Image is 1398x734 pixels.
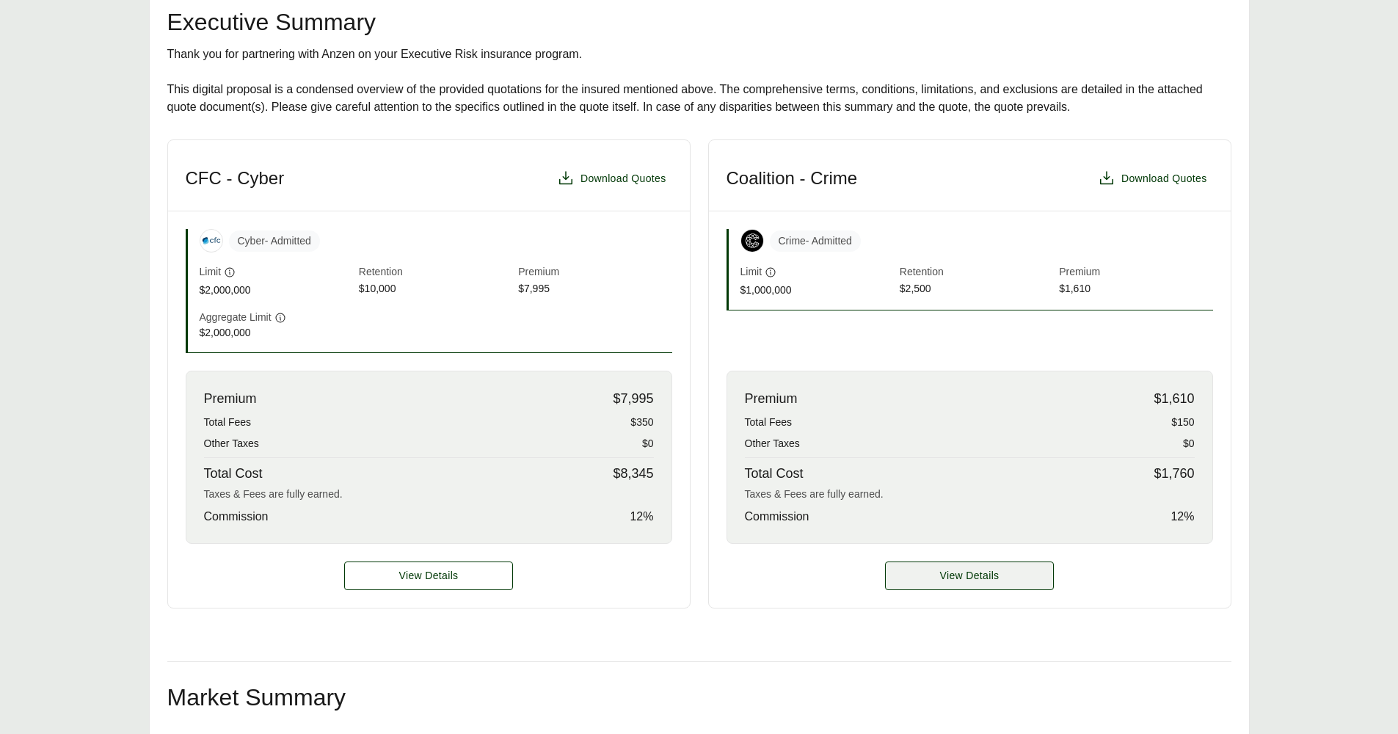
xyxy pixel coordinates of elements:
[940,568,1000,584] span: View Details
[204,415,252,430] span: Total Fees
[770,230,861,252] span: Crime - Admitted
[200,310,272,325] span: Aggregate Limit
[613,464,653,484] span: $8,345
[885,562,1054,590] button: View Details
[200,283,353,298] span: $2,000,000
[740,283,894,298] span: $1,000,000
[200,325,353,341] span: $2,000,000
[745,487,1195,502] div: Taxes & Fees are fully earned.
[551,164,672,193] button: Download Quotes
[186,167,285,189] h3: CFC - Cyber
[344,562,513,590] button: View Details
[204,508,269,526] span: Commission
[1121,171,1207,186] span: Download Quotes
[200,264,222,280] span: Limit
[167,686,1231,709] h2: Market Summary
[200,230,222,252] img: CFC
[745,436,800,451] span: Other Taxes
[642,436,654,451] span: $0
[518,264,671,281] span: Premium
[1059,281,1212,298] span: $1,610
[204,487,654,502] div: Taxes & Fees are fully earned.
[741,230,763,252] img: Coalition
[885,562,1054,590] a: Coalition - Crime details
[167,46,1231,116] div: Thank you for partnering with Anzen on your Executive Risk insurance program. This digital propos...
[745,464,804,484] span: Total Cost
[1183,436,1195,451] span: $0
[399,568,459,584] span: View Details
[229,230,320,252] span: Cyber - Admitted
[359,264,512,281] span: Retention
[1171,508,1194,526] span: 12 %
[613,389,653,409] span: $7,995
[745,389,798,409] span: Premium
[167,10,1231,34] h2: Executive Summary
[1092,164,1213,193] button: Download Quotes
[727,167,858,189] h3: Coalition - Crime
[359,281,512,298] span: $10,000
[580,171,666,186] span: Download Quotes
[745,415,793,430] span: Total Fees
[630,415,653,430] span: $350
[204,464,263,484] span: Total Cost
[1059,264,1212,281] span: Premium
[900,264,1053,281] span: Retention
[1171,415,1194,430] span: $150
[518,281,671,298] span: $7,995
[630,508,653,526] span: 12 %
[1154,389,1194,409] span: $1,610
[204,389,257,409] span: Premium
[344,562,513,590] a: CFC - Cyber details
[204,436,259,451] span: Other Taxes
[900,281,1053,298] span: $2,500
[740,264,762,280] span: Limit
[1154,464,1194,484] span: $1,760
[745,508,809,526] span: Commission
